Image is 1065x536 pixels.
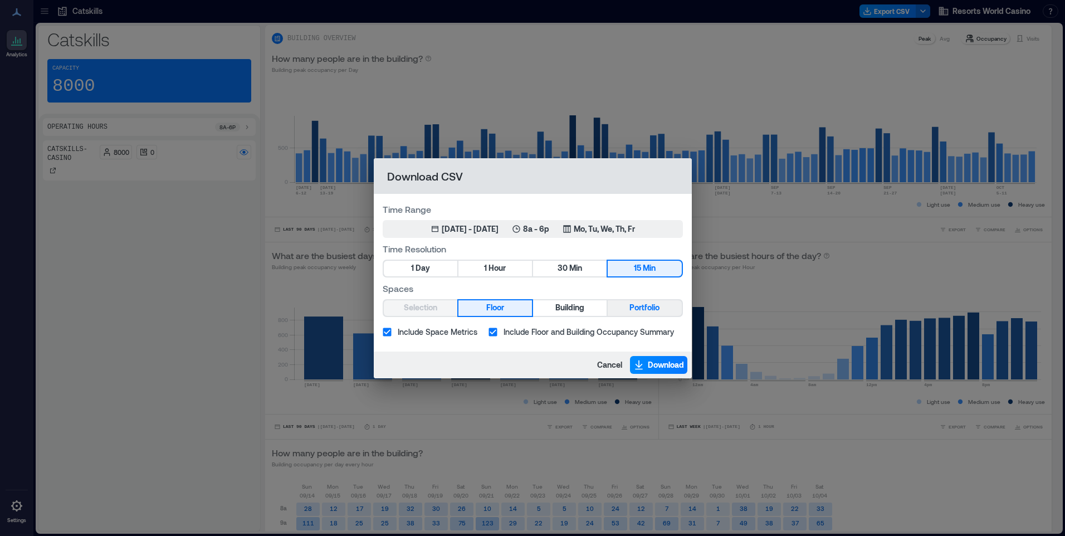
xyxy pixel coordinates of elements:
label: Time Range [383,203,683,216]
span: Portfolio [629,301,659,315]
button: 15 Min [608,261,681,276]
button: Portfolio [608,300,681,316]
span: Hour [488,261,506,275]
label: Time Resolution [383,242,683,255]
label: Spaces [383,282,683,295]
button: 1 Day [384,261,457,276]
button: Download [630,356,687,374]
button: 1 Hour [458,261,532,276]
span: 15 [634,261,641,275]
span: Building [555,301,584,315]
button: Building [533,300,607,316]
span: Include Floor and Building Occupancy Summary [504,326,674,338]
h2: Download CSV [374,158,692,194]
span: 1 [411,261,414,275]
span: Min [569,261,582,275]
span: Day [416,261,430,275]
p: 8a - 6p [523,223,549,235]
span: Include Space Metrics [398,326,477,338]
span: Floor [486,301,504,315]
span: Download [648,359,684,371]
button: [DATE] - [DATE]8a - 6pMo, Tu, We, Th, Fr [383,220,683,238]
button: 30 Min [533,261,607,276]
p: Mo, Tu, We, Th, Fr [574,223,635,235]
button: Cancel [594,356,626,374]
span: 30 [558,261,568,275]
div: [DATE] - [DATE] [442,223,499,235]
span: Min [643,261,656,275]
span: 1 [484,261,487,275]
button: Floor [458,300,532,316]
span: Cancel [597,359,622,371]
